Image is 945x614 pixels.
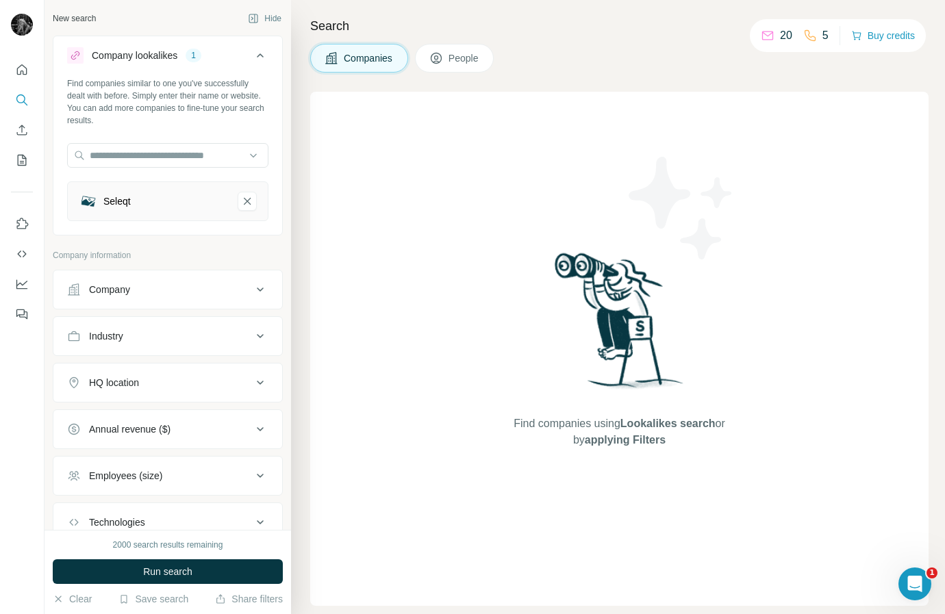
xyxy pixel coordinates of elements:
[851,26,915,45] button: Buy credits
[53,12,96,25] div: New search
[53,413,282,446] button: Annual revenue ($)
[11,148,33,172] button: My lists
[898,567,931,600] iframe: Intercom live chat
[53,366,282,399] button: HQ location
[103,194,131,208] div: Seleqt
[620,418,716,429] span: Lookalikes search
[89,329,123,343] div: Industry
[11,302,33,327] button: Feedback
[310,16,929,36] h4: Search
[113,539,223,551] div: 2000 search results remaining
[143,565,192,578] span: Run search
[11,88,33,112] button: Search
[215,592,283,606] button: Share filters
[11,242,33,266] button: Use Surfe API
[927,567,937,578] span: 1
[53,39,282,77] button: Company lookalikes1
[620,146,743,270] img: Surfe Illustration - Stars
[186,49,201,62] div: 1
[53,273,282,306] button: Company
[238,8,291,29] button: Hide
[89,283,130,296] div: Company
[53,459,282,492] button: Employees (size)
[89,515,145,529] div: Technologies
[238,192,257,211] button: Seleqt-remove-button
[11,118,33,142] button: Enrich CSV
[53,249,283,261] p: Company information
[344,51,394,65] span: Companies
[11,14,33,36] img: Avatar
[11,272,33,296] button: Dashboard
[89,376,139,389] div: HQ location
[118,592,188,606] button: Save search
[53,506,282,539] button: Technologies
[822,27,829,44] p: 5
[11,57,33,82] button: Quick start
[92,49,177,62] div: Company lookalikes
[11,212,33,236] button: Use Surfe on LinkedIn
[89,469,162,483] div: Employees (size)
[79,192,98,211] img: Seleqt-logo
[67,77,268,127] div: Find companies similar to one you've successfully dealt with before. Simply enter their name or w...
[585,434,666,446] span: applying Filters
[53,592,92,606] button: Clear
[509,415,729,448] span: Find companies using or by
[53,559,283,584] button: Run search
[780,27,792,44] p: 20
[449,51,480,65] span: People
[53,320,282,353] button: Industry
[549,249,691,402] img: Surfe Illustration - Woman searching with binoculars
[89,422,171,436] div: Annual revenue ($)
